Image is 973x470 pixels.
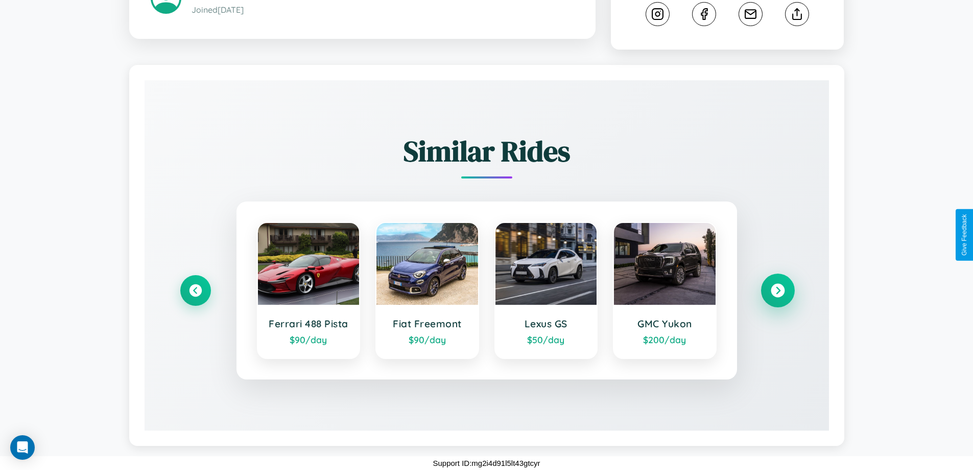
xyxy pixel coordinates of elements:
div: $ 90 /day [268,334,349,345]
a: Ferrari 488 Pista$90/day [257,222,361,359]
div: $ 90 /day [387,334,468,345]
a: Fiat Freemont$90/day [375,222,479,359]
h2: Similar Rides [180,131,793,171]
h3: Ferrari 488 Pista [268,318,349,330]
h3: GMC Yukon [624,318,705,330]
a: GMC Yukon$200/day [613,222,717,359]
p: Support ID: mg2i4d91l5lt43gtcyr [433,456,540,470]
h3: Lexus GS [506,318,587,330]
h3: Fiat Freemont [387,318,468,330]
div: $ 50 /day [506,334,587,345]
a: Lexus GS$50/day [494,222,598,359]
div: $ 200 /day [624,334,705,345]
p: Joined [DATE] [192,3,574,17]
div: Open Intercom Messenger [10,435,35,460]
div: Give Feedback [961,214,968,256]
